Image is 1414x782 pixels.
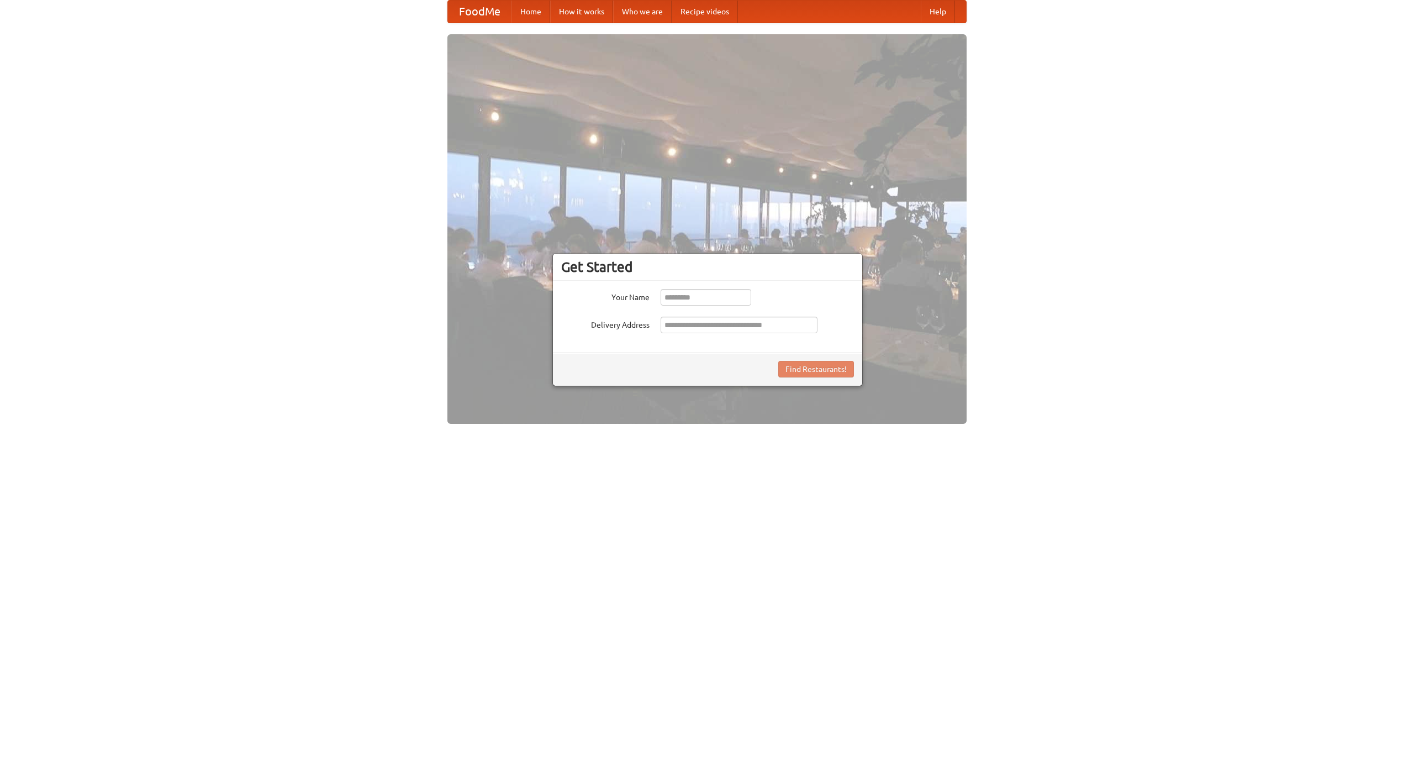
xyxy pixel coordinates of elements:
a: Recipe videos [672,1,738,23]
button: Find Restaurants! [778,361,854,377]
label: Delivery Address [561,317,650,330]
a: How it works [550,1,613,23]
a: Home [511,1,550,23]
a: Who we are [613,1,672,23]
h3: Get Started [561,259,854,275]
a: Help [921,1,955,23]
label: Your Name [561,289,650,303]
a: FoodMe [448,1,511,23]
